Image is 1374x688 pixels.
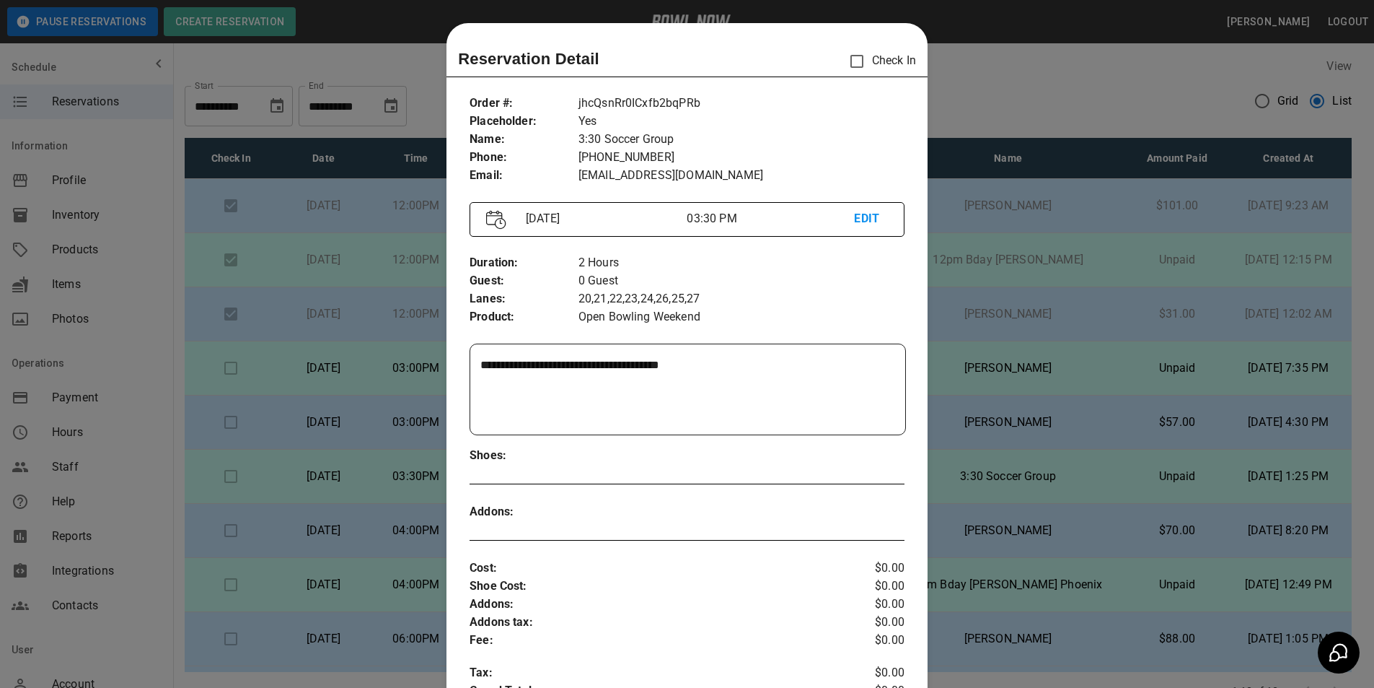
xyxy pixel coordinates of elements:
p: Guest : [470,272,578,290]
p: Addons : [470,503,578,521]
p: Addons : [470,596,832,614]
img: Vector [486,210,506,230]
p: Duration : [470,254,578,272]
p: $0.00 [832,578,904,596]
p: $0.00 [832,664,904,682]
p: Shoes : [470,447,578,465]
p: [DATE] [520,210,687,227]
p: Order # : [470,95,578,113]
p: Shoe Cost : [470,578,832,596]
p: 03:30 PM [687,210,854,227]
p: $0.00 [832,632,904,650]
p: Tax : [470,664,832,682]
p: Open Bowling Weekend [578,308,904,326]
p: 20,21,22,23,24,26,25,27 [578,290,904,308]
p: Placeholder : [470,113,578,131]
p: $0.00 [832,596,904,614]
p: Addons tax : [470,614,832,632]
p: 2 Hours [578,254,904,272]
p: jhcQsnRr0ICxfb2bqPRb [578,95,904,113]
p: 0 Guest [578,272,904,290]
p: Email : [470,167,578,185]
p: Name : [470,131,578,149]
p: Lanes : [470,290,578,308]
p: 3:30 Soccer Group [578,131,904,149]
p: $0.00 [832,559,904,578]
p: Check In [842,46,916,77]
p: [EMAIL_ADDRESS][DOMAIN_NAME] [578,167,904,185]
p: Fee : [470,632,832,650]
p: Yes [578,113,904,131]
p: Reservation Detail [458,47,599,71]
p: Product : [470,308,578,326]
p: [PHONE_NUMBER] [578,149,904,167]
p: Phone : [470,149,578,167]
p: EDIT [854,210,887,228]
p: Cost : [470,559,832,578]
p: $0.00 [832,614,904,632]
